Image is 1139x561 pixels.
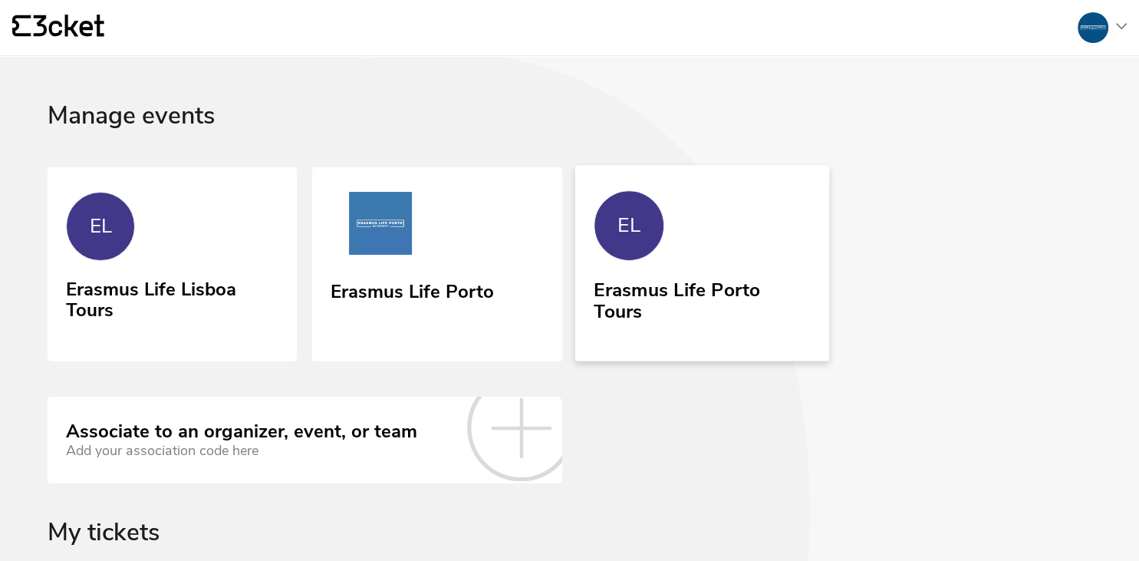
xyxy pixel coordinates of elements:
div: Associate to an organizer, event, or team [66,421,417,443]
div: Add your association code here [66,443,417,459]
div: EL [617,214,640,237]
a: {' '} [12,15,104,41]
a: EL Erasmus Life Lisboa Tours [48,167,297,359]
div: Erasmus Life Lisboa Tours [66,273,278,322]
img: Erasmus Life Porto [331,192,430,261]
a: EL Erasmus Life Porto Tours [574,165,829,361]
a: Erasmus Life Porto Erasmus Life Porto [312,167,561,362]
g: {' '} [12,15,31,37]
div: Erasmus Life Porto [331,276,494,303]
div: Manage events [48,102,1091,167]
div: Erasmus Life Porto Tours [594,273,811,322]
a: Associate to an organizer, event, or team Add your association code here [48,397,562,483]
div: EL [90,215,112,238]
